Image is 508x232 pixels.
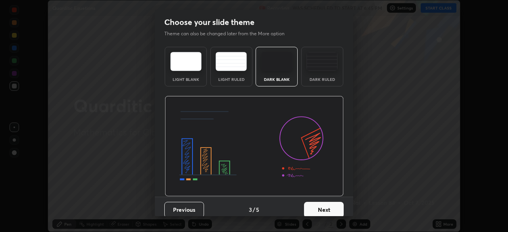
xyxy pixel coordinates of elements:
p: Theme can also be changed later from the More option [164,30,293,37]
h4: / [253,205,255,214]
h4: 5 [256,205,259,214]
div: Dark Ruled [306,77,338,81]
img: darkTheme.f0cc69e5.svg [261,52,292,71]
button: Next [304,202,344,218]
div: Light Ruled [216,77,247,81]
button: Previous [164,202,204,218]
h2: Choose your slide theme [164,17,254,27]
img: lightTheme.e5ed3b09.svg [170,52,202,71]
img: darkRuledTheme.de295e13.svg [306,52,338,71]
div: Light Blank [170,77,202,81]
h4: 3 [249,205,252,214]
img: darkThemeBanner.d06ce4a2.svg [165,96,344,197]
div: Dark Blank [261,77,292,81]
img: lightRuledTheme.5fabf969.svg [216,52,247,71]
